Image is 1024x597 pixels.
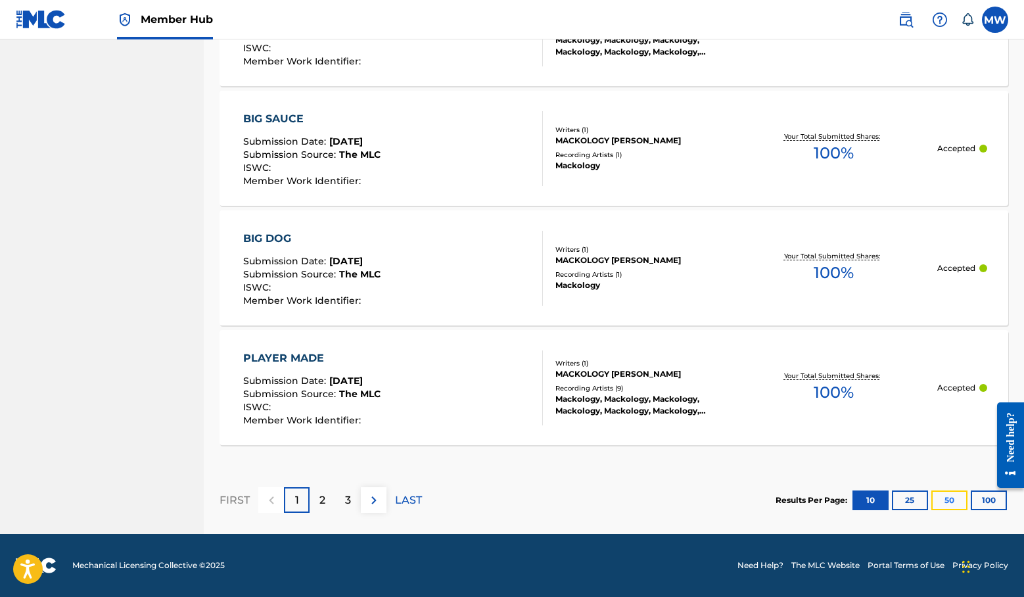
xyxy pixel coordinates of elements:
button: 10 [852,490,889,510]
p: 1 [295,492,299,508]
div: Drag [962,547,970,586]
span: Submission Source : [243,29,339,41]
span: The MLC [339,149,381,160]
p: Accepted [937,382,975,394]
div: PLAYER MADE [243,350,381,366]
p: Your Total Submitted Shares: [784,371,883,381]
span: Submission Date : [243,375,329,387]
div: Writers ( 1 ) [555,245,730,254]
span: [DATE] [329,375,363,387]
p: LAST [395,492,422,508]
div: MACKOLOGY [PERSON_NAME] [555,135,730,147]
img: Top Rightsholder [117,12,133,28]
p: Your Total Submitted Shares: [784,131,883,141]
img: search [898,12,914,28]
span: Member Work Identifier : [243,55,364,67]
span: Submission Source : [243,149,339,160]
div: MACKOLOGY [PERSON_NAME] [555,368,730,380]
span: The MLC [339,388,381,400]
iframe: Resource Center [987,393,1024,498]
p: FIRST [220,492,250,508]
div: Help [927,7,953,33]
button: 25 [892,490,928,510]
p: Accepted [937,143,975,155]
img: right [366,492,382,508]
div: Mackology [555,279,730,291]
a: PLAYER MADESubmission Date:[DATE]Submission Source:The MLCISWC:Member Work Identifier:Writers (1)... [220,330,1008,445]
a: The MLC Website [791,560,860,571]
span: ISWC : [243,281,274,293]
span: 100 % [814,261,854,285]
span: The MLC [339,268,381,280]
button: 100 [971,490,1007,510]
span: Member Work Identifier : [243,175,364,187]
div: MACKOLOGY [PERSON_NAME] [555,254,730,266]
p: Your Total Submitted Shares: [784,251,883,261]
span: ISWC : [243,401,274,413]
span: Member Hub [141,12,213,27]
span: [DATE] [329,255,363,267]
span: ISWC : [243,42,274,54]
img: MLC Logo [16,10,66,29]
img: logo [16,558,57,573]
span: Submission Source : [243,268,339,280]
span: Submission Source : [243,388,339,400]
p: Accepted [937,262,975,274]
button: 50 [931,490,967,510]
img: help [932,12,948,28]
div: Mackology [555,160,730,172]
span: 100 % [814,141,854,165]
iframe: Chat Widget [958,534,1024,597]
span: Submission Date : [243,135,329,147]
div: BIG DOG [243,231,381,247]
div: User Menu [982,7,1008,33]
div: Mackology, Mackology, Mackology, Mackology, Mackology, Mackology, Mackology, Mackology, Mackology... [555,34,730,58]
div: Writers ( 1 ) [555,358,730,368]
p: 2 [319,492,325,508]
div: Recording Artists ( 1 ) [555,270,730,279]
span: [DATE] [329,135,363,147]
span: 100 % [814,381,854,404]
a: Privacy Policy [952,560,1008,571]
span: ISWC : [243,162,274,174]
a: BIG DOGSubmission Date:[DATE]Submission Source:The MLCISWC:Member Work Identifier:Writers (1)MACK... [220,210,1008,325]
div: BIG SAUCE [243,111,381,127]
div: Mackology, Mackology, Mackology, Mackology, Mackology, Mackology, Mackology, Mackology, Mackology [555,393,730,417]
span: Submission Date : [243,255,329,267]
span: The MLC [339,29,381,41]
a: Public Search [893,7,919,33]
a: Need Help? [737,560,783,571]
p: 3 [345,492,351,508]
a: BIG SAUCESubmission Date:[DATE]Submission Source:The MLCISWC:Member Work Identifier:Writers (1)MA... [220,91,1008,206]
p: Results Per Page: [776,494,850,506]
div: Writers ( 1 ) [555,125,730,135]
div: Recording Artists ( 1 ) [555,150,730,160]
a: Portal Terms of Use [868,560,944,571]
div: Notifications [961,13,974,26]
span: Member Work Identifier : [243,295,364,306]
span: Mechanical Licensing Collective © 2025 [72,560,225,571]
div: Recording Artists ( 9 ) [555,383,730,393]
span: Member Work Identifier : [243,414,364,426]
